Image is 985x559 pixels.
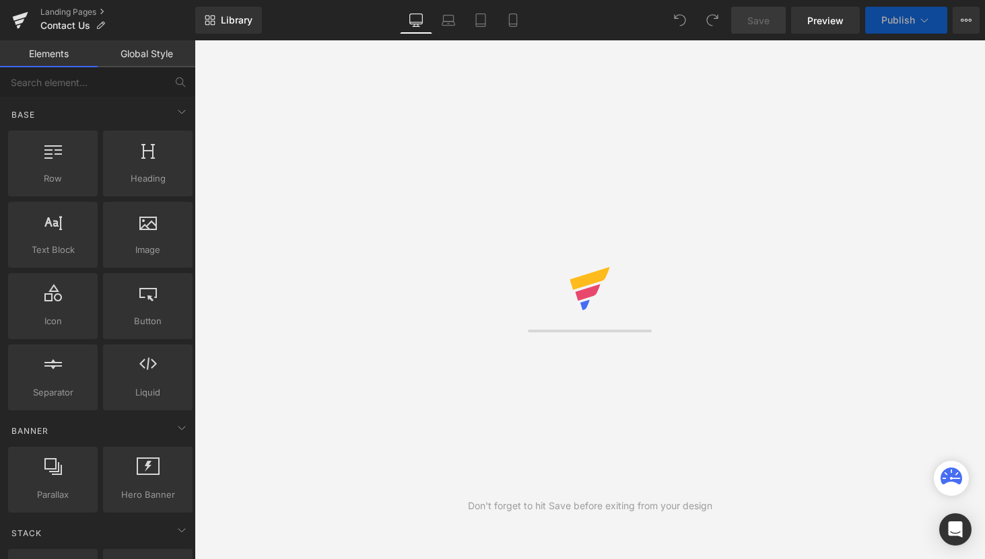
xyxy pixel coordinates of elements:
button: Publish [865,7,947,34]
span: Save [747,13,770,28]
span: Banner [10,424,50,437]
a: Laptop [432,7,465,34]
span: Contact Us [40,20,90,31]
a: Mobile [497,7,529,34]
span: Liquid [107,385,189,400]
a: Preview [791,7,860,34]
div: Open Intercom Messenger [939,513,972,546]
button: Redo [699,7,726,34]
span: Row [12,172,94,186]
span: Separator [12,385,94,400]
span: Parallax [12,488,94,502]
a: Landing Pages [40,7,195,17]
a: New Library [195,7,262,34]
div: Don't forget to hit Save before exiting from your design [468,498,712,513]
a: Desktop [400,7,432,34]
span: Base [10,108,36,121]
button: More [953,7,980,34]
span: Heading [107,172,189,186]
a: Global Style [98,40,195,67]
span: Icon [12,314,94,328]
span: Hero Banner [107,488,189,502]
span: Library [221,14,252,26]
span: Text Block [12,243,94,257]
span: Preview [807,13,844,28]
span: Publish [881,15,915,26]
a: Tablet [465,7,497,34]
span: Button [107,314,189,328]
span: Stack [10,527,43,539]
button: Undo [667,7,693,34]
span: Image [107,243,189,257]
